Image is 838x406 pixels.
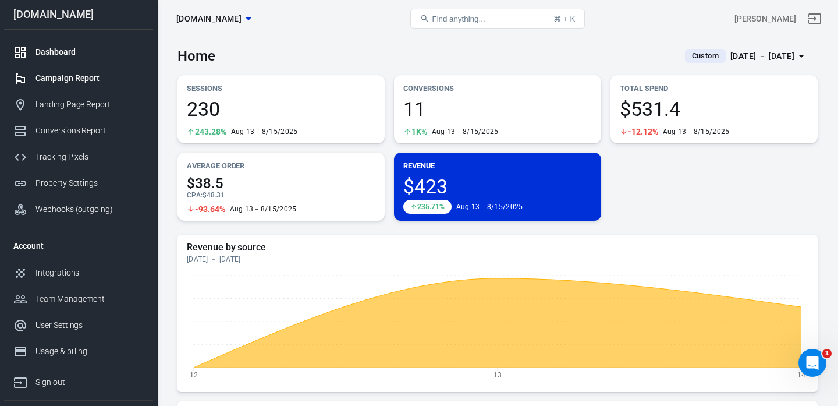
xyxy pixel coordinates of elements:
[403,160,592,172] p: Revenue
[4,39,153,65] a: Dashboard
[687,50,723,62] span: Custom
[35,376,144,389] div: Sign out
[403,99,592,119] span: 11
[493,370,502,379] tspan: 13
[35,46,144,58] div: Dashboard
[195,205,225,213] span: -93.64%
[35,203,144,216] div: Webhooks (outgoing)
[4,9,153,20] div: [DOMAIN_NAME]
[411,128,427,136] span: 1K%
[822,349,832,358] span: 1
[432,127,499,136] div: Aug 13－8/15/2025
[44,69,104,76] div: Domain Overview
[4,118,153,144] a: Conversions Report
[187,99,375,119] span: 230
[19,30,28,40] img: website_grey.svg
[4,91,153,118] a: Landing Page Report
[4,312,153,338] a: User Settings
[30,30,128,40] div: Domain: [DOMAIN_NAME]
[798,349,826,377] iframe: Intercom live chat
[187,242,808,253] h5: Revenue by source
[553,15,575,23] div: ⌘ + K
[35,177,144,189] div: Property Settings
[203,191,225,199] span: $48.31
[230,204,297,214] div: Aug 13－8/15/2025
[187,82,375,94] p: Sessions
[187,191,203,199] span: CPA :
[35,319,144,331] div: User Settings
[31,68,41,77] img: tab_domain_overview_orange.svg
[177,48,215,64] h3: Home
[797,370,805,379] tspan: 14
[432,15,485,23] span: Find anything...
[410,9,585,29] button: Find anything...⌘ + K
[35,151,144,163] div: Tracking Pixels
[403,176,592,196] span: $423
[195,128,226,136] span: 243.28%
[4,196,153,223] a: Webhooks (outgoing)
[801,5,829,33] a: Sign out
[456,202,523,211] div: Aug 13－8/15/2025
[187,176,375,190] span: $38.5
[620,82,808,94] p: Total Spend
[35,98,144,111] div: Landing Page Report
[35,125,144,137] div: Conversions Report
[172,8,255,30] button: [DOMAIN_NAME]
[190,370,198,379] tspan: 12
[187,160,375,172] p: Average Order
[734,13,796,25] div: Account id: RgmCiDus
[4,286,153,312] a: Team Management
[35,72,144,84] div: Campaign Report
[35,267,144,279] div: Integrations
[730,49,794,63] div: [DATE] － [DATE]
[19,19,28,28] img: logo_orange.svg
[116,68,125,77] img: tab_keywords_by_traffic_grey.svg
[620,99,808,119] span: $531.4
[129,69,196,76] div: Keywords by Traffic
[4,65,153,91] a: Campaign Report
[417,203,445,210] span: 235.71%
[403,82,592,94] p: Conversions
[187,255,808,264] div: [DATE] － [DATE]
[33,19,57,28] div: v 4.0.25
[628,128,658,136] span: -12.12%
[4,232,153,260] li: Account
[4,170,153,196] a: Property Settings
[663,127,730,136] div: Aug 13－8/15/2025
[35,293,144,305] div: Team Management
[35,345,144,358] div: Usage & billing
[4,338,153,365] a: Usage & billing
[231,127,298,136] div: Aug 13－8/15/2025
[4,260,153,286] a: Integrations
[4,365,153,396] a: Sign out
[4,144,153,170] a: Tracking Pixels
[176,12,242,26] span: thrivecart.com
[676,47,818,66] button: Custom[DATE] － [DATE]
